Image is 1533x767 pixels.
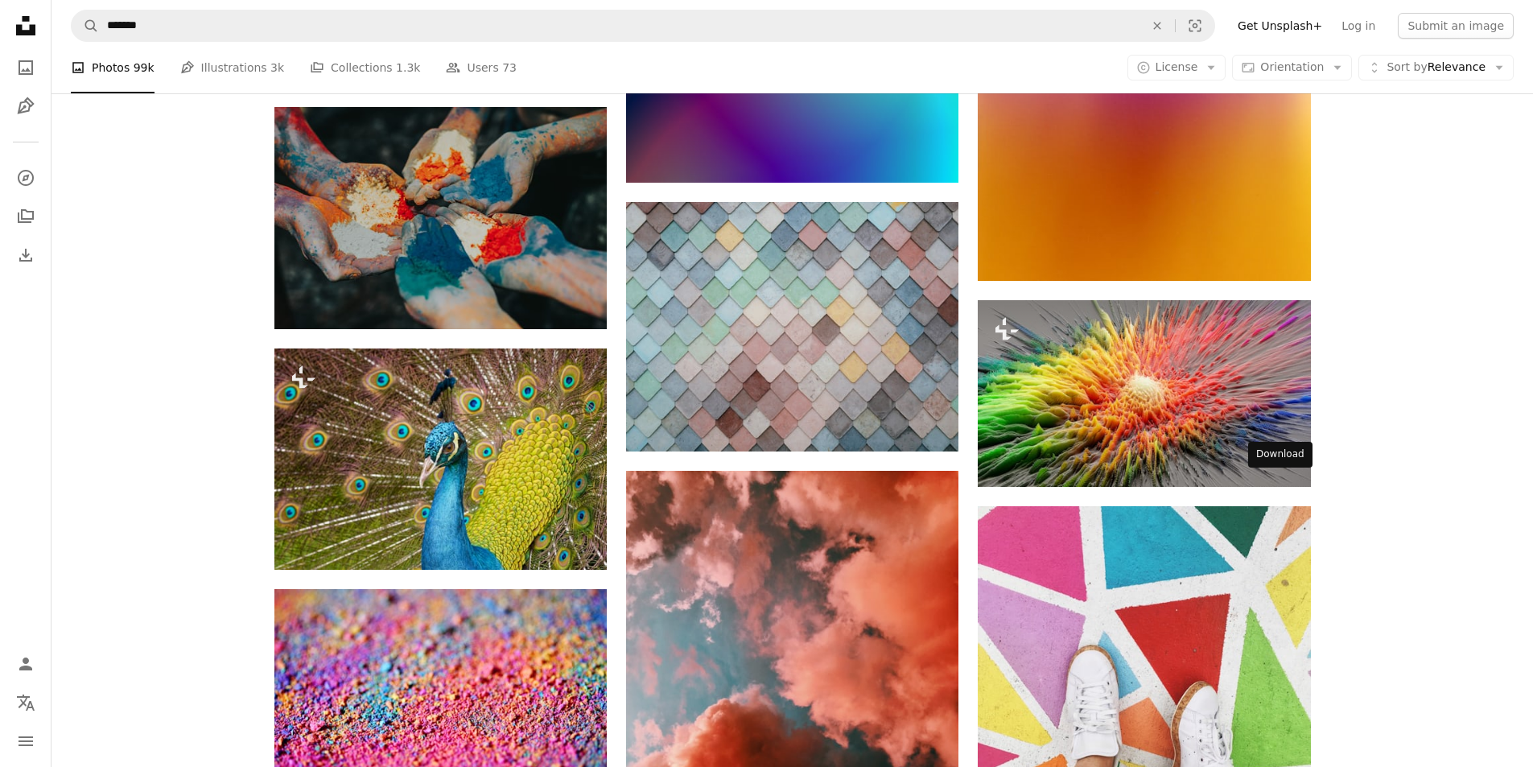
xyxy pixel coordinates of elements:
span: 3k [270,59,284,76]
a: Download History [10,239,42,271]
a: Home — Unsplash [10,10,42,45]
img: a multicolored object with a white background [978,300,1310,487]
span: Sort by [1387,60,1427,73]
a: orange smoke on blue background [626,685,958,699]
img: a close up of a peacock with its feathers open [274,348,607,570]
a: Get Unsplash+ [1228,13,1332,39]
a: Collections 1.3k [310,42,420,93]
img: a multicolored tile wall with a pattern of small squares [626,202,958,452]
button: Language [10,687,42,719]
div: Download [1248,442,1313,468]
a: Explore [10,162,42,194]
a: Photos [10,52,42,84]
button: Clear [1139,10,1175,41]
span: 73 [502,59,517,76]
a: a close up of a peacock with its feathers open [274,452,607,466]
a: red blue and green textile [274,692,607,707]
img: color powder on palms [274,107,607,329]
button: Orientation [1232,55,1352,80]
button: Search Unsplash [72,10,99,41]
a: color powder on palms [274,210,607,225]
span: Orientation [1260,60,1324,73]
a: a multicolored tile wall with a pattern of small squares [626,319,958,333]
a: Users 73 [446,42,517,93]
button: License [1127,55,1226,80]
a: Illustrations 3k [180,42,284,93]
button: Submit an image [1398,13,1514,39]
a: Illustrations [10,90,42,122]
span: Relevance [1387,60,1486,76]
button: Menu [10,725,42,757]
form: Find visuals sitewide [71,10,1215,42]
a: person wearing white adidas Stand Smith sneankers [978,707,1310,721]
span: 1.3k [396,59,420,76]
button: Visual search [1176,10,1214,41]
span: License [1156,60,1198,73]
a: Collections [10,200,42,233]
button: Sort byRelevance [1358,55,1514,80]
a: a multicolored object with a white background [978,386,1310,401]
a: Log in / Sign up [10,648,42,680]
a: Log in [1332,13,1385,39]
